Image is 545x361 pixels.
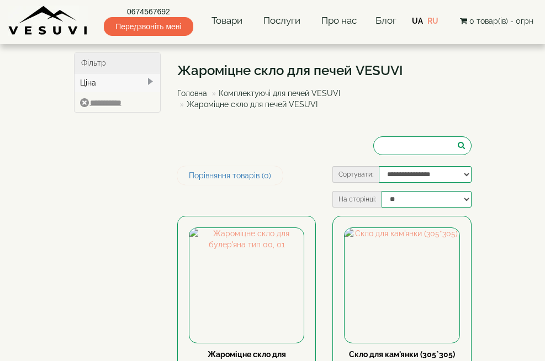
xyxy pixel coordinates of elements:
[177,89,207,98] a: Головна
[75,53,161,73] div: Фільтр
[177,166,283,185] a: Порівняння товарів (0)
[8,6,88,36] img: Завод VESUVI
[177,63,472,78] h1: Жароміцне скло для печей VESUVI
[177,99,318,110] li: Жароміцне скло для печей VESUVI
[469,17,533,25] span: 0 товар(ів) - 0грн
[75,73,161,92] div: Ціна
[345,228,459,342] img: Скло для кам'янки (305*305)
[332,191,382,208] label: На сторінці:
[189,228,304,342] img: Жароміцне скло для булер'яна тип 00, 01
[261,8,303,34] a: Послуги
[412,17,423,25] a: UA
[319,8,359,34] a: Про нас
[219,89,340,98] a: Комплектуючі для печей VESUVI
[427,17,438,25] a: RU
[104,17,193,36] span: Передзвоніть мені
[349,350,455,359] a: Скло для кам'янки (305*305)
[209,8,245,34] a: Товари
[332,166,379,183] label: Сортувати:
[104,6,193,17] a: 0674567692
[457,15,537,27] button: 0 товар(ів) - 0грн
[375,15,396,26] a: Блог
